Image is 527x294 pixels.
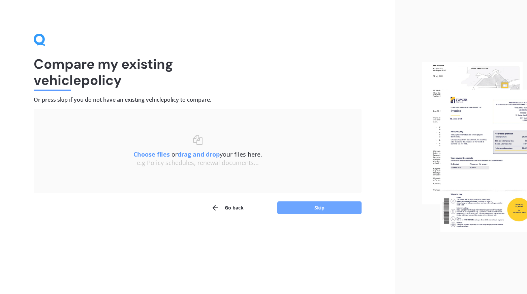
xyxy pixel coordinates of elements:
h4: Or press skip if you do not have an existing vehicle policy to compare. [34,96,362,103]
h1: Compare my existing vehicle policy [34,56,362,88]
u: Choose files [133,150,170,158]
div: e.g Policy schedules, renewal documents... [47,159,348,167]
button: Skip [277,201,362,214]
b: drag and drop [178,150,220,158]
button: Go back [211,201,244,215]
img: files.webp [422,62,527,231]
span: or your files here. [133,150,262,158]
